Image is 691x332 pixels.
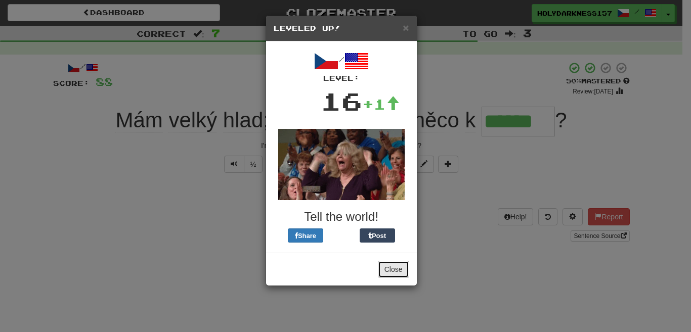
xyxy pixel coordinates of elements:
[403,22,409,33] span: ×
[360,228,395,243] button: Post
[362,94,400,114] div: +1
[274,23,409,33] h5: Leveled Up!
[274,73,409,83] div: Level:
[274,49,409,83] div: /
[288,228,323,243] button: Share
[278,129,405,200] img: happy-lady-c767e5519d6a7a6d241e17537db74d2b6302dbbc2957d4f543dfdf5f6f88f9b5.gif
[403,22,409,33] button: Close
[378,261,409,278] button: Close
[321,83,362,119] div: 16
[323,228,360,243] iframe: X Post Button
[274,210,409,223] h3: Tell the world!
